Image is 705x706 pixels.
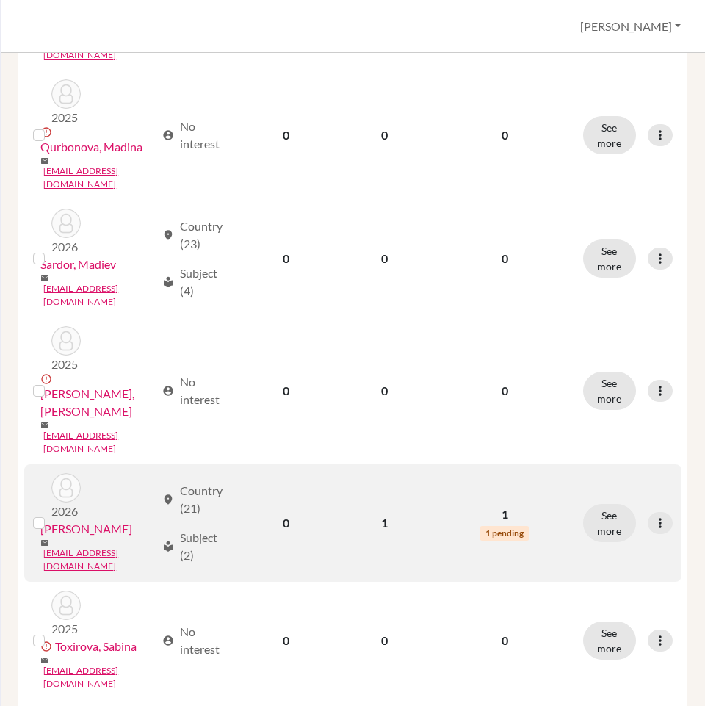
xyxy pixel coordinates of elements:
div: No interest [162,373,229,408]
td: 0 [238,317,334,464]
a: Toxirova, Sabina [55,638,137,655]
a: [PERSON_NAME], [PERSON_NAME] [40,385,156,420]
td: 0 [238,71,334,200]
td: 0 [238,582,334,699]
img: Toxirova, Sabina [51,591,81,620]
p: 2025 [51,109,81,126]
p: 0 [444,382,565,400]
p: 0 [444,632,565,649]
button: See more [583,504,636,542]
span: error_outline [40,373,55,385]
span: account_circle [162,385,174,397]
span: mail [40,656,49,665]
span: mail [40,421,49,430]
button: See more [583,116,636,154]
a: [EMAIL_ADDRESS][DOMAIN_NAME] [43,282,156,309]
span: local_library [162,541,174,552]
span: location_on [162,229,174,241]
span: location_on [162,494,174,505]
button: See more [583,622,636,660]
span: mail [40,274,49,283]
p: 2025 [51,620,81,638]
p: 0 [444,250,565,267]
button: See more [583,239,636,278]
button: [PERSON_NAME] [574,12,687,40]
p: 0 [444,126,565,144]
img: Shaydulov, Jonibek [51,326,81,356]
td: 0 [238,464,334,582]
button: See more [583,372,636,410]
div: No interest [162,623,229,658]
p: 2025 [51,356,81,373]
td: 0 [334,582,435,699]
a: Sardor, Madiev [40,256,116,273]
a: [EMAIL_ADDRESS][DOMAIN_NAME] [43,165,156,191]
p: 2026 [51,238,81,256]
td: 1 [334,464,435,582]
a: Qurbonova, Madina [40,138,142,156]
a: [EMAIL_ADDRESS][DOMAIN_NAME] [43,547,156,573]
td: 0 [238,200,334,317]
a: [EMAIL_ADDRESS][DOMAIN_NAME] [43,664,156,691]
img: Sardor, Madiev [51,209,81,238]
a: [PERSON_NAME] [40,520,132,538]
span: 1 pending [480,526,529,541]
a: [EMAIL_ADDRESS][DOMAIN_NAME] [43,429,156,455]
td: 0 [334,71,435,200]
div: No interest [162,118,229,153]
span: account_circle [162,635,174,646]
div: Country (23) [162,217,229,253]
span: mail [40,156,49,165]
div: Country (21) [162,482,229,517]
img: Qurbonova, Madina [51,79,81,109]
td: 0 [334,200,435,317]
div: Subject (2) [162,529,229,564]
img: Toshmuratov, Alibek [51,473,81,503]
span: account_circle [162,129,174,141]
span: mail [40,538,49,547]
div: Subject (4) [162,264,229,300]
p: 2026 [51,503,81,520]
td: 0 [334,317,435,464]
span: local_library [162,276,174,288]
p: 1 [444,505,565,523]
